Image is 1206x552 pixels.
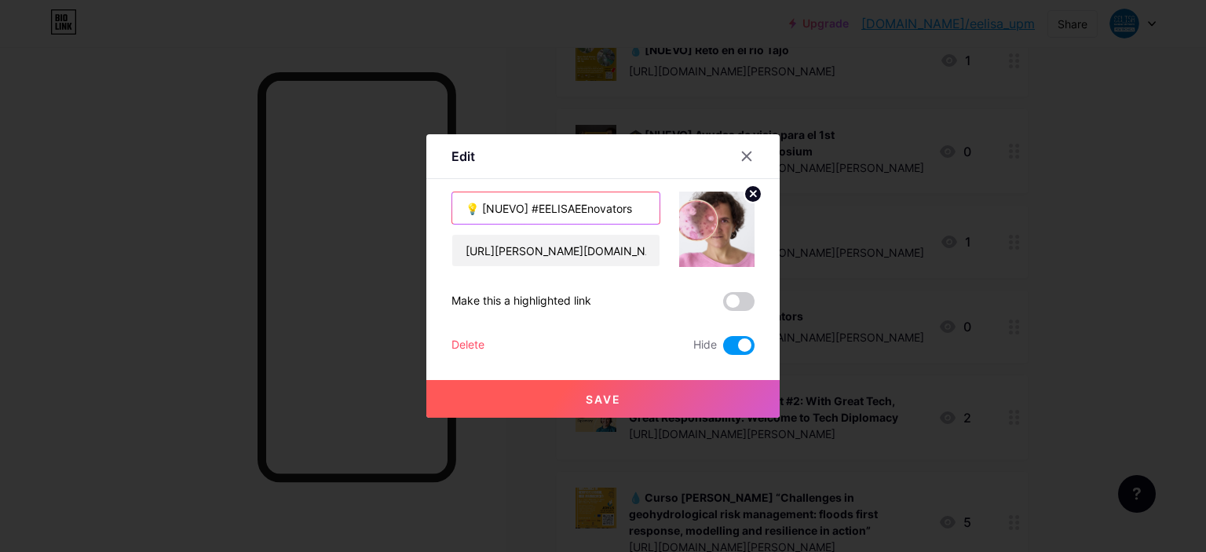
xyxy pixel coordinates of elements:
div: Delete [451,336,484,355]
input: Title [452,192,660,224]
span: Hide [693,336,717,355]
input: URL [452,235,660,266]
div: Edit [451,147,475,166]
img: link_thumbnail [679,192,755,267]
span: Save [586,393,621,406]
div: Make this a highlighted link [451,292,591,311]
button: Save [426,380,780,418]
